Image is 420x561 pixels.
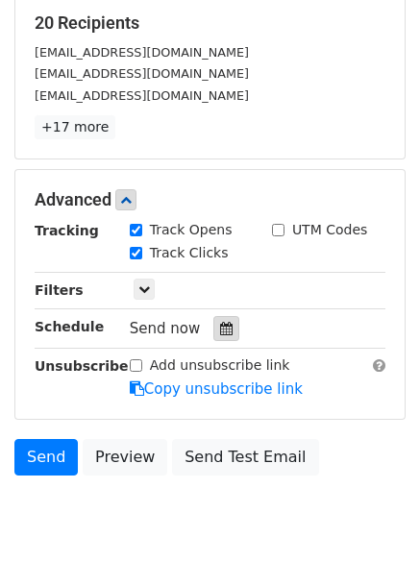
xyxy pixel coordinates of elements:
strong: Schedule [35,319,104,334]
a: Copy unsubscribe link [130,380,303,398]
h5: 20 Recipients [35,12,385,34]
a: Send [14,439,78,476]
small: [EMAIL_ADDRESS][DOMAIN_NAME] [35,45,249,60]
label: Add unsubscribe link [150,355,290,376]
small: [EMAIL_ADDRESS][DOMAIN_NAME] [35,66,249,81]
a: +17 more [35,115,115,139]
a: Send Test Email [172,439,318,476]
small: [EMAIL_ADDRESS][DOMAIN_NAME] [35,88,249,103]
strong: Unsubscribe [35,358,129,374]
strong: Tracking [35,223,99,238]
span: Send now [130,320,201,337]
label: Track Opens [150,220,233,240]
label: Track Clicks [150,243,229,263]
h5: Advanced [35,189,385,210]
strong: Filters [35,282,84,298]
label: UTM Codes [292,220,367,240]
iframe: Chat Widget [324,469,420,561]
a: Preview [83,439,167,476]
